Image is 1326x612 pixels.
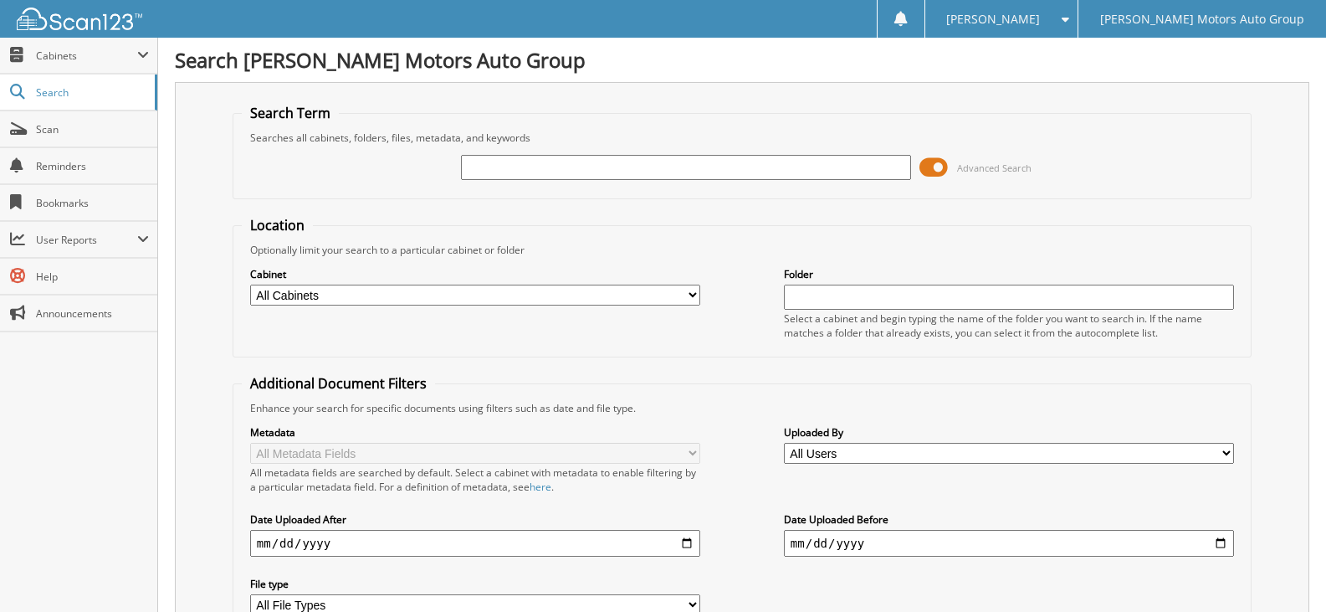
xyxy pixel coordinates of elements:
[36,306,149,321] span: Announcements
[17,8,142,30] img: scan123-logo-white.svg
[36,159,149,173] span: Reminders
[784,512,1234,527] label: Date Uploaded Before
[784,267,1234,281] label: Folder
[242,243,1242,257] div: Optionally limit your search to a particular cabinet or folder
[784,311,1234,340] div: Select a cabinet and begin typing the name of the folder you want to search in. If the name match...
[530,480,551,494] a: here
[784,425,1234,440] label: Uploaded By
[175,46,1309,74] h1: Search [PERSON_NAME] Motors Auto Group
[242,131,1242,145] div: Searches all cabinets, folders, files, metadata, and keywords
[242,216,313,234] legend: Location
[242,374,435,393] legend: Additional Document Filters
[36,233,137,247] span: User Reports
[242,401,1242,415] div: Enhance your search for specific documents using filters such as date and file type.
[242,104,339,122] legend: Search Term
[36,270,149,284] span: Help
[250,425,700,440] label: Metadata
[250,512,700,527] label: Date Uploaded After
[946,14,1040,24] span: [PERSON_NAME]
[957,162,1032,174] span: Advanced Search
[36,196,149,210] span: Bookmarks
[36,85,146,100] span: Search
[250,465,700,494] div: All metadata fields are searched by default. Select a cabinet with metadata to enable filtering b...
[36,122,149,136] span: Scan
[250,267,700,281] label: Cabinet
[784,530,1234,557] input: end
[1242,532,1326,612] iframe: Chat Widget
[250,577,700,591] label: File type
[250,530,700,557] input: start
[1100,14,1304,24] span: [PERSON_NAME] Motors Auto Group
[36,49,137,63] span: Cabinets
